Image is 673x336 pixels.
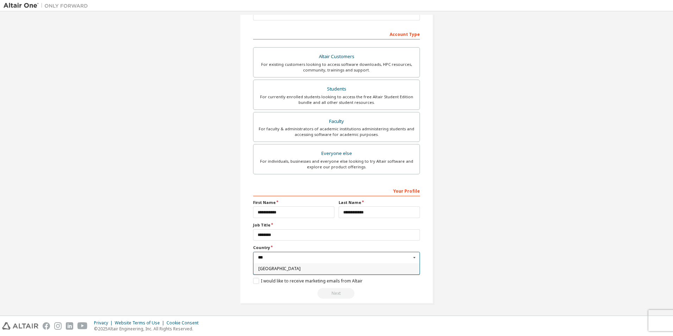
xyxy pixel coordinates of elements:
[54,322,62,330] img: instagram.svg
[253,278,363,284] label: I would like to receive marketing emails from Altair
[253,245,420,250] label: Country
[258,158,415,170] div: For individuals, businesses and everyone else looking to try Altair software and explore our prod...
[253,288,420,299] div: Read and acccept EULA to continue
[253,200,334,205] label: First Name
[258,126,415,137] div: For faculty & administrators of academic institutions administering students and accessing softwa...
[2,322,38,330] img: altair_logo.svg
[253,222,420,228] label: Job Title
[253,185,420,196] div: Your Profile
[115,320,166,326] div: Website Terms of Use
[94,320,115,326] div: Privacy
[94,326,203,332] p: © 2025 Altair Engineering, Inc. All Rights Reserved.
[258,84,415,94] div: Students
[253,28,420,39] div: Account Type
[258,62,415,73] div: For existing customers looking to access software downloads, HPC resources, community, trainings ...
[339,200,420,205] label: Last Name
[166,320,203,326] div: Cookie Consent
[4,2,92,9] img: Altair One
[258,52,415,62] div: Altair Customers
[66,322,73,330] img: linkedin.svg
[43,322,50,330] img: facebook.svg
[77,322,88,330] img: youtube.svg
[258,149,415,158] div: Everyone else
[258,267,415,271] span: [GEOGRAPHIC_DATA]
[258,94,415,105] div: For currently enrolled students looking to access the free Altair Student Edition bundle and all ...
[258,117,415,126] div: Faculty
